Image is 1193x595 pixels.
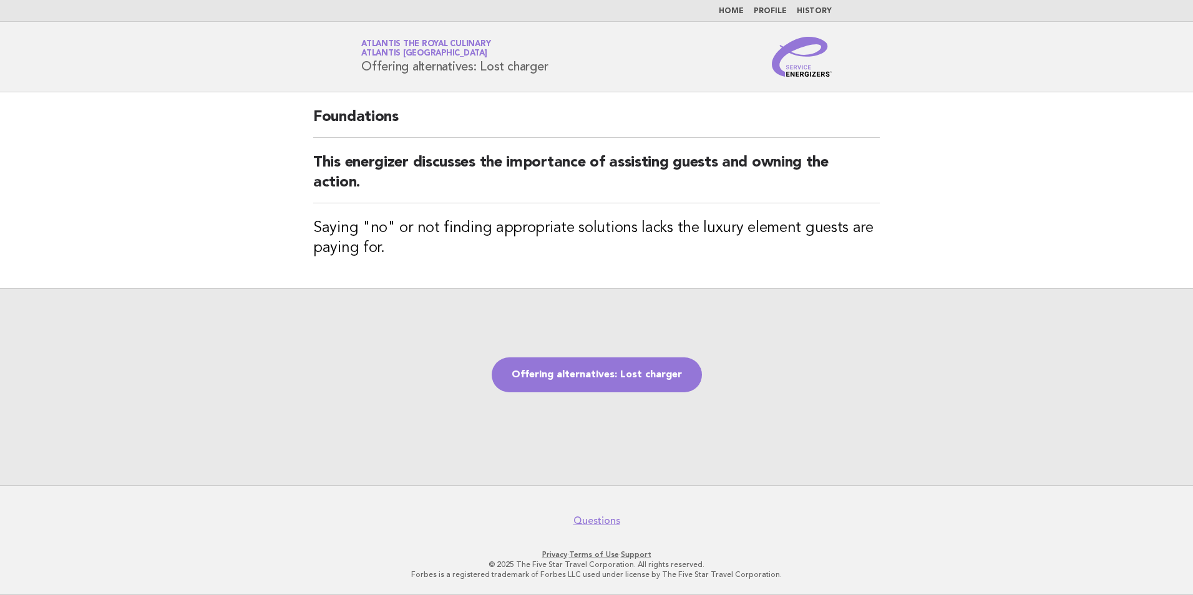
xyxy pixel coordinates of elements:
[215,549,978,559] p: · ·
[215,569,978,579] p: Forbes is a registered trademark of Forbes LLC used under license by The Five Star Travel Corpora...
[215,559,978,569] p: © 2025 The Five Star Travel Corporation. All rights reserved.
[313,153,880,203] h2: This energizer discusses the importance of assisting guests and owning the action.
[569,550,619,559] a: Terms of Use
[361,50,487,58] span: Atlantis [GEOGRAPHIC_DATA]
[573,515,620,527] a: Questions
[719,7,744,15] a: Home
[361,40,490,57] a: Atlantis the Royal CulinaryAtlantis [GEOGRAPHIC_DATA]
[313,107,880,138] h2: Foundations
[542,550,567,559] a: Privacy
[797,7,832,15] a: History
[492,357,702,392] a: Offering alternatives: Lost charger
[361,41,548,73] h1: Offering alternatives: Lost charger
[772,37,832,77] img: Service Energizers
[313,218,880,258] h3: Saying "no" or not finding appropriate solutions lacks the luxury element guests are paying for.
[754,7,787,15] a: Profile
[621,550,651,559] a: Support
